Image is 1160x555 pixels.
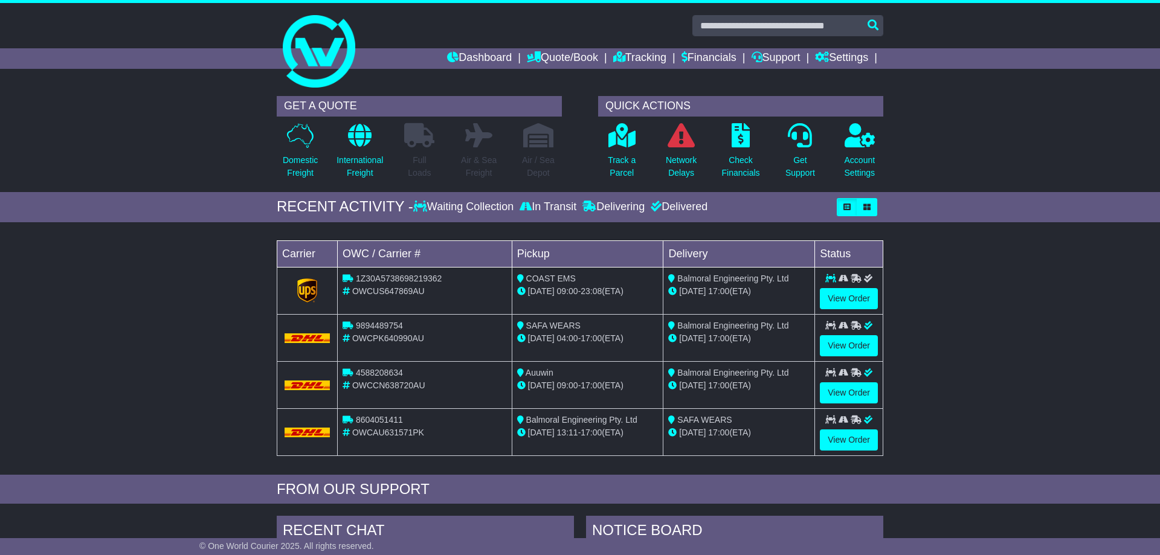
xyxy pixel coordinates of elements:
[526,415,637,425] span: Balmoral Engineering Pty. Ltd
[526,274,576,283] span: COAST EMS
[337,154,383,179] p: International Freight
[677,321,788,330] span: Balmoral Engineering Pty. Ltd
[820,429,878,451] a: View Order
[579,201,648,214] div: Delivering
[679,333,706,343] span: [DATE]
[557,428,578,437] span: 13:11
[708,428,729,437] span: 17:00
[199,541,374,551] span: © One World Courier 2025. All rights reserved.
[512,240,663,267] td: Pickup
[404,154,434,179] p: Full Loads
[557,333,578,343] span: 04:00
[356,415,403,425] span: 8604051411
[668,285,810,298] div: (ETA)
[708,286,729,296] span: 17:00
[820,382,878,403] a: View Order
[666,154,697,179] p: Network Delays
[679,286,706,296] span: [DATE]
[282,123,318,186] a: DomesticFreight
[677,415,732,425] span: SAFA WEARS
[785,154,815,179] p: Get Support
[820,288,878,309] a: View Order
[285,428,330,437] img: DHL.png
[517,426,659,439] div: - (ETA)
[527,48,598,69] a: Quote/Book
[285,333,330,343] img: DHL.png
[447,48,512,69] a: Dashboard
[285,380,330,390] img: DHL.png
[820,335,878,356] a: View Order
[528,428,555,437] span: [DATE]
[356,368,403,377] span: 4588208634
[586,516,883,548] div: NOTICE BOARD
[845,154,875,179] p: Account Settings
[708,380,729,390] span: 17:00
[352,428,424,437] span: OWCAU631571PK
[277,481,883,498] div: FROM OUR SUPPORT
[598,96,883,117] div: QUICK ACTIONS
[679,428,706,437] span: [DATE]
[356,321,403,330] span: 9894489754
[679,380,706,390] span: [DATE]
[277,240,338,267] td: Carrier
[352,380,425,390] span: OWCCN638720AU
[517,285,659,298] div: - (ETA)
[517,201,579,214] div: In Transit
[413,201,517,214] div: Waiting Collection
[517,332,659,345] div: - (ETA)
[785,123,816,186] a: GetSupport
[722,154,760,179] p: Check Financials
[277,198,413,216] div: RECENT ACTIVITY -
[677,274,788,283] span: Balmoral Engineering Pty. Ltd
[677,368,788,377] span: Balmoral Engineering Pty. Ltd
[581,286,602,296] span: 23:08
[277,516,574,548] div: RECENT CHAT
[528,333,555,343] span: [DATE]
[517,379,659,392] div: - (ETA)
[613,48,666,69] a: Tracking
[668,379,810,392] div: (ETA)
[557,380,578,390] span: 09:00
[708,333,729,343] span: 17:00
[581,333,602,343] span: 17:00
[608,154,636,179] p: Track a Parcel
[721,123,761,186] a: CheckFinancials
[352,286,425,296] span: OWCUS647869AU
[665,123,697,186] a: NetworkDelays
[297,278,318,303] img: GetCarrierServiceLogo
[461,154,497,179] p: Air & Sea Freight
[352,333,424,343] span: OWCPK640990AU
[528,380,555,390] span: [DATE]
[526,368,553,377] span: Auuwin
[663,240,815,267] td: Delivery
[668,332,810,345] div: (ETA)
[336,123,384,186] a: InternationalFreight
[607,123,636,186] a: Track aParcel
[581,380,602,390] span: 17:00
[844,123,876,186] a: AccountSettings
[557,286,578,296] span: 09:00
[815,240,883,267] td: Status
[528,286,555,296] span: [DATE]
[752,48,801,69] a: Support
[668,426,810,439] div: (ETA)
[338,240,512,267] td: OWC / Carrier #
[681,48,736,69] a: Financials
[815,48,868,69] a: Settings
[356,274,442,283] span: 1Z30A5738698219362
[581,428,602,437] span: 17:00
[277,96,562,117] div: GET A QUOTE
[526,321,581,330] span: SAFA WEARS
[283,154,318,179] p: Domestic Freight
[522,154,555,179] p: Air / Sea Depot
[648,201,707,214] div: Delivered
